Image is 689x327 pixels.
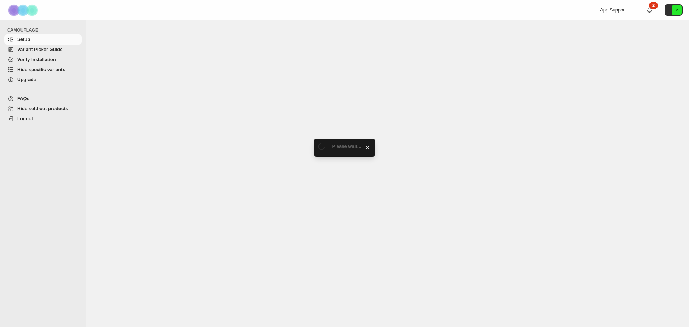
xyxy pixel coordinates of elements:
img: Camouflage [6,0,42,20]
a: 2 [646,6,653,14]
a: Upgrade [4,75,82,85]
span: Upgrade [17,77,36,82]
a: FAQs [4,94,82,104]
a: Verify Installation [4,55,82,65]
span: CAMOUFLAGE [7,27,83,33]
a: Hide sold out products [4,104,82,114]
button: Avatar with initials Y [665,4,683,16]
span: Variant Picker Guide [17,47,62,52]
span: Setup [17,37,30,42]
span: Logout [17,116,33,121]
span: App Support [600,7,626,13]
span: Verify Installation [17,57,56,62]
text: Y [675,8,678,12]
a: Logout [4,114,82,124]
span: Hide specific variants [17,67,65,72]
div: 2 [649,2,658,9]
span: Avatar with initials Y [672,5,682,15]
span: Please wait... [332,144,361,149]
a: Variant Picker Guide [4,45,82,55]
a: Hide specific variants [4,65,82,75]
span: FAQs [17,96,29,101]
a: Setup [4,34,82,45]
span: Hide sold out products [17,106,68,111]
